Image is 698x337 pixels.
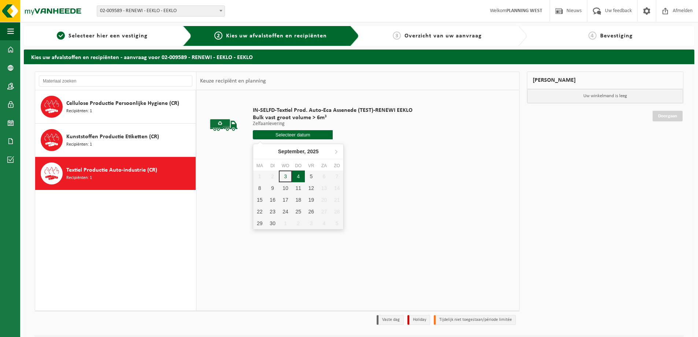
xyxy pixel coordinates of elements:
input: Selecteer datum [253,130,333,139]
span: Bevestiging [600,33,633,39]
div: ma [253,162,266,169]
span: Selecteer hier een vestiging [69,33,148,39]
div: 19 [305,194,318,206]
div: 11 [292,182,305,194]
div: do [292,162,305,169]
a: Doorgaan [653,111,683,121]
div: Keuze recipiënt en planning [196,72,270,90]
div: 10 [279,182,292,194]
div: 17 [279,194,292,206]
div: za [318,162,330,169]
div: 5 [305,171,318,182]
span: IN-SELFD-Textiel Prod. Auto-Eca Assenede (TEST)-RENEWI EEKLO [253,107,413,114]
span: 02-009589 - RENEWI - EEKLO - EEKLO [97,6,225,16]
div: 1 [279,217,292,229]
div: 16 [266,194,279,206]
div: 9 [266,182,279,194]
div: 12 [305,182,318,194]
a: 1Selecteer hier een vestiging [27,32,177,40]
span: Recipiënten: 1 [66,108,92,115]
span: Recipiënten: 1 [66,175,92,182]
button: Cellulose Productie Persoonlijke Hygiene (CR) Recipiënten: 1 [35,90,196,124]
span: Cellulose Productie Persoonlijke Hygiene (CR) [66,99,179,108]
li: Vaste dag [377,315,404,325]
div: 8 [253,182,266,194]
span: 4 [588,32,597,40]
div: 23 [266,206,279,217]
div: 4 [292,171,305,182]
h2: Kies uw afvalstoffen en recipiënten - aanvraag voor 02-009589 - RENEWI - EEKLO - EEKLO [24,50,694,64]
div: 22 [253,206,266,217]
div: [PERSON_NAME] [527,72,684,89]
span: Overzicht van uw aanvraag [405,33,482,39]
div: 25 [292,206,305,217]
div: 3 [305,217,318,229]
span: Bulk vast groot volume > 6m³ [253,114,413,121]
i: 2025 [307,149,318,154]
div: wo [279,162,292,169]
span: 02-009589 - RENEWI - EEKLO - EEKLO [97,6,225,17]
span: Kies uw afvalstoffen en recipiënten [226,33,327,39]
div: September, [275,146,322,157]
div: 18 [292,194,305,206]
div: 26 [305,206,318,217]
strong: PLANNING WEST [506,8,542,14]
span: 2 [214,32,222,40]
input: Materiaal zoeken [39,76,192,87]
li: Holiday [407,315,430,325]
p: Uw winkelmand is leeg [527,89,683,103]
div: 3 [279,171,292,182]
div: 29 [253,217,266,229]
span: 3 [393,32,401,40]
span: Recipiënten: 1 [66,141,92,148]
div: 30 [266,217,279,229]
span: 1 [57,32,65,40]
div: vr [305,162,318,169]
button: Kunststoffen Productie Etiketten (CR) Recipiënten: 1 [35,124,196,157]
div: zo [330,162,343,169]
div: 15 [253,194,266,206]
span: Textiel Productie Auto-industrie (CR) [66,166,157,175]
span: Kunststoffen Productie Etiketten (CR) [66,132,159,141]
div: 24 [279,206,292,217]
p: Zelfaanlevering [253,121,413,127]
li: Tijdelijk niet toegestaan/période limitée [434,315,516,325]
div: di [266,162,279,169]
button: Textiel Productie Auto-industrie (CR) Recipiënten: 1 [35,157,196,190]
div: 2 [292,217,305,229]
